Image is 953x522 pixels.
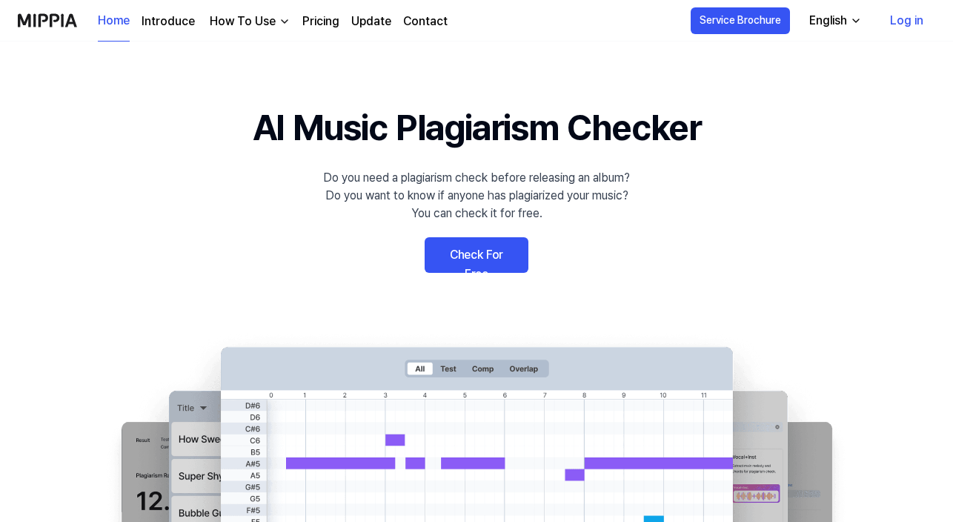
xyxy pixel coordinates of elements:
img: down [279,16,290,27]
button: Service Brochure [691,7,790,34]
a: Home [98,1,130,42]
h1: AI Music Plagiarism Checker [253,101,701,154]
button: How To Use [207,13,290,30]
div: How To Use [207,13,279,30]
a: Introduce [142,13,195,30]
button: English [797,6,871,36]
a: Check For Free [425,237,528,273]
div: English [806,12,850,30]
div: Do you need a plagiarism check before releasing an album? Do you want to know if anyone has plagi... [323,169,630,222]
a: Contact [403,13,448,30]
a: Pricing [302,13,339,30]
a: Update [351,13,391,30]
